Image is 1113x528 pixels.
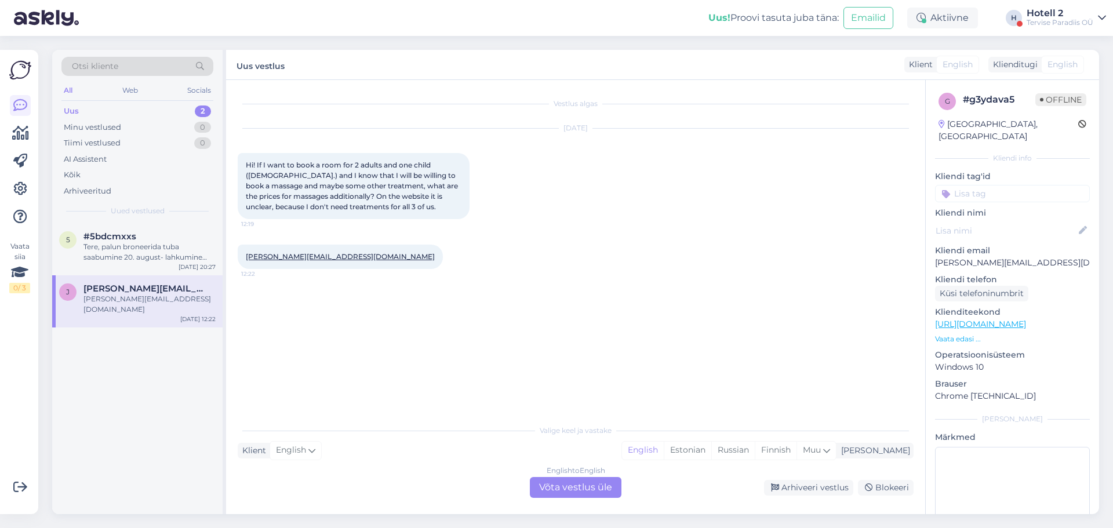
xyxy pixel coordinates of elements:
div: Hotell 2 [1027,9,1093,18]
span: #5bdcmxxs [83,231,136,242]
div: Klienditugi [988,59,1038,71]
div: [DATE] 20:27 [179,263,216,271]
b: Uus! [708,12,730,23]
span: g [945,97,950,105]
span: Otsi kliente [72,60,118,72]
div: Aktiivne [907,8,978,28]
p: Chrome [TECHNICAL_ID] [935,390,1090,402]
div: Klient [238,445,266,457]
p: Operatsioonisüsteem [935,349,1090,361]
span: Muu [803,445,821,455]
div: [DATE] 12:22 [180,315,216,323]
a: [URL][DOMAIN_NAME] [935,319,1026,329]
label: Uus vestlus [237,57,285,72]
p: Kliendi nimi [935,207,1090,219]
a: Hotell 2Tervise Paradiis OÜ [1027,9,1106,27]
div: 2 [195,105,211,117]
p: Brauser [935,378,1090,390]
span: English [943,59,973,71]
div: English to English [547,465,605,476]
p: Kliendi email [935,245,1090,257]
span: 5 [66,235,70,244]
div: # g3ydava5 [963,93,1035,107]
div: Kõik [64,169,81,181]
span: 12:22 [241,270,285,278]
input: Lisa nimi [936,224,1076,237]
div: H [1006,10,1022,26]
div: Valige keel ja vastake [238,425,914,436]
div: Tervise Paradiis OÜ [1027,18,1093,27]
p: Märkmed [935,431,1090,443]
div: AI Assistent [64,154,107,165]
div: Russian [711,442,755,459]
div: Klient [904,59,933,71]
div: Vaata siia [9,241,30,293]
div: Uus [64,105,79,117]
div: 0 / 3 [9,283,30,293]
div: [PERSON_NAME] [836,445,910,457]
div: Finnish [755,442,796,459]
div: Vestlus algas [238,99,914,109]
button: Emailid [843,7,893,29]
span: English [1047,59,1078,71]
p: Windows 10 [935,361,1090,373]
div: [PERSON_NAME][EMAIL_ADDRESS][DOMAIN_NAME] [83,294,216,315]
div: Socials [185,83,213,98]
input: Lisa tag [935,185,1090,202]
span: 12:19 [241,220,285,228]
span: Uued vestlused [111,206,165,216]
span: Offline [1035,93,1086,106]
div: [GEOGRAPHIC_DATA], [GEOGRAPHIC_DATA] [939,118,1078,143]
div: [PERSON_NAME] [935,414,1090,424]
div: Proovi tasuta juba täna: [708,11,839,25]
div: Arhiveeri vestlus [764,480,853,496]
div: Küsi telefoninumbrit [935,286,1028,301]
div: All [61,83,75,98]
img: Askly Logo [9,59,31,81]
div: Estonian [664,442,711,459]
div: Minu vestlused [64,122,121,133]
div: English [622,442,664,459]
div: Kliendi info [935,153,1090,163]
div: 0 [194,122,211,133]
p: Kliendi telefon [935,274,1090,286]
p: Klienditeekond [935,306,1090,318]
p: [PERSON_NAME][EMAIL_ADDRESS][DOMAIN_NAME] [935,257,1090,269]
p: Kliendi tag'id [935,170,1090,183]
div: Arhiveeritud [64,185,111,197]
div: Blokeeri [858,480,914,496]
span: jana.vainovska@gmail.com [83,283,204,294]
div: Web [120,83,140,98]
a: [PERSON_NAME][EMAIL_ADDRESS][DOMAIN_NAME] [246,252,435,261]
p: Vaata edasi ... [935,334,1090,344]
span: Hi! If I want to book a room for 2 adults and one child ([DEMOGRAPHIC_DATA].) and I know that I w... [246,161,460,211]
div: Tere, palun broneerida tuba saabumine 20. august- lahkumine 21.august. Tuba E-N, 107 euri. [83,242,216,263]
div: [DATE] [238,123,914,133]
span: English [276,444,306,457]
div: Tiimi vestlused [64,137,121,149]
span: j [66,287,70,296]
div: 0 [194,137,211,149]
div: Võta vestlus üle [530,477,621,498]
